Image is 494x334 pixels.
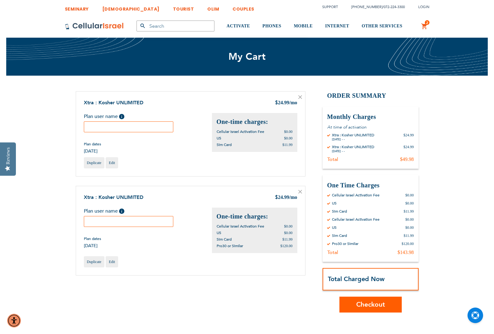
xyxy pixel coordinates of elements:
div: 24.99 [275,99,297,107]
div: [DATE] - - [332,138,374,141]
h3: One Time Charges [327,181,414,190]
span: $0.00 [284,136,293,140]
span: Plan user name [84,208,118,214]
span: Plan dates [84,236,101,241]
span: Duplicate [87,260,102,264]
span: INTERNET [325,24,349,28]
span: $0.00 [284,129,293,134]
span: $11.99 [282,143,293,147]
span: Duplicate [87,161,102,165]
div: Cellular Israel Activation Fee [332,193,380,198]
span: Help [119,114,124,119]
div: $11.99 [404,233,414,238]
button: Checkout [339,297,402,313]
span: Plan user name [84,113,118,120]
a: INTERNET [325,15,349,38]
span: Checkout [356,300,385,309]
a: TOURIST [173,2,194,13]
div: $0.00 [405,193,414,198]
span: $0.00 [284,224,293,228]
a: Duplicate [84,256,105,267]
p: At time of activation [327,124,414,130]
a: Duplicate [84,157,105,168]
span: Edit [109,161,115,165]
span: /mo [289,100,297,105]
div: $0.00 [405,225,414,230]
a: OTHER SERVICES [362,15,402,38]
div: US [332,225,337,230]
h2: One-time charges: [217,212,293,221]
a: Xtra : Kosher UNLIMITED [84,99,143,106]
a: PHONES [262,15,281,38]
span: $11.99 [282,237,293,242]
h2: Order Summary [323,91,419,100]
h2: One-time charges: [217,118,293,126]
div: Sim Card [332,233,347,238]
a: [DEMOGRAPHIC_DATA] [102,2,160,13]
img: Cellular Israel Logo [65,22,124,30]
span: [DATE] [84,148,101,154]
div: $49.98 [400,156,414,162]
span: Edit [109,260,115,264]
div: US [332,201,337,206]
div: $11.99 [404,209,414,214]
span: Login [418,5,429,9]
span: /mo [289,195,297,200]
div: $24.99 [404,144,414,153]
div: Xtra : Kosher UNLIMITED [332,133,374,138]
div: Total [327,156,338,162]
span: MOBILE [294,24,313,28]
div: $24.99 [404,133,414,141]
a: OLIM [207,2,219,13]
span: 2 [426,20,428,25]
div: Sim Card [332,209,347,214]
span: Pro30 or Similar [217,243,243,248]
a: 2 [421,23,428,30]
span: Sim Card [217,142,232,147]
div: $0.00 [405,201,414,206]
a: ACTIVATE [227,15,250,38]
div: 24.99 [275,194,297,201]
div: $143.98 [398,249,414,256]
span: PHONES [262,24,281,28]
span: My Cart [228,50,266,63]
span: $ [275,100,278,107]
a: MOBILE [294,15,313,38]
div: Accessibility Menu [7,314,21,327]
a: Xtra : Kosher UNLIMITED [84,194,143,201]
div: Total [327,249,338,256]
span: Plan dates [84,142,101,147]
span: OTHER SERVICES [362,24,402,28]
a: Edit [106,256,118,267]
a: 072-224-3300 [384,5,405,9]
strong: Total Charged Now [328,275,385,283]
div: [DATE] - - [332,149,374,153]
a: Edit [106,157,118,168]
span: $120.00 [281,244,293,248]
span: US [217,230,221,235]
div: Reviews [5,147,11,164]
div: $0.00 [405,217,414,222]
span: Cellular Israel Activation Fee [217,224,264,229]
span: $ [275,194,278,201]
a: COUPLES [233,2,254,13]
input: Search [137,21,214,31]
span: $0.00 [284,231,293,235]
li: / [345,2,405,12]
span: Sim Card [217,237,232,242]
span: [DATE] [84,243,101,249]
div: Pro30 or Similar [332,241,358,246]
span: ACTIVATE [227,24,250,28]
div: $120.00 [402,241,414,246]
span: Cellular Israel Activation Fee [217,129,264,134]
div: Xtra : Kosher UNLIMITED [332,144,374,149]
span: Help [119,209,124,214]
a: SEMINARY [65,2,89,13]
h3: Monthly Charges [327,113,414,121]
span: US [217,136,221,141]
a: Support [322,5,338,9]
a: [PHONE_NUMBER] [351,5,382,9]
div: Cellular Israel Activation Fee [332,217,380,222]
